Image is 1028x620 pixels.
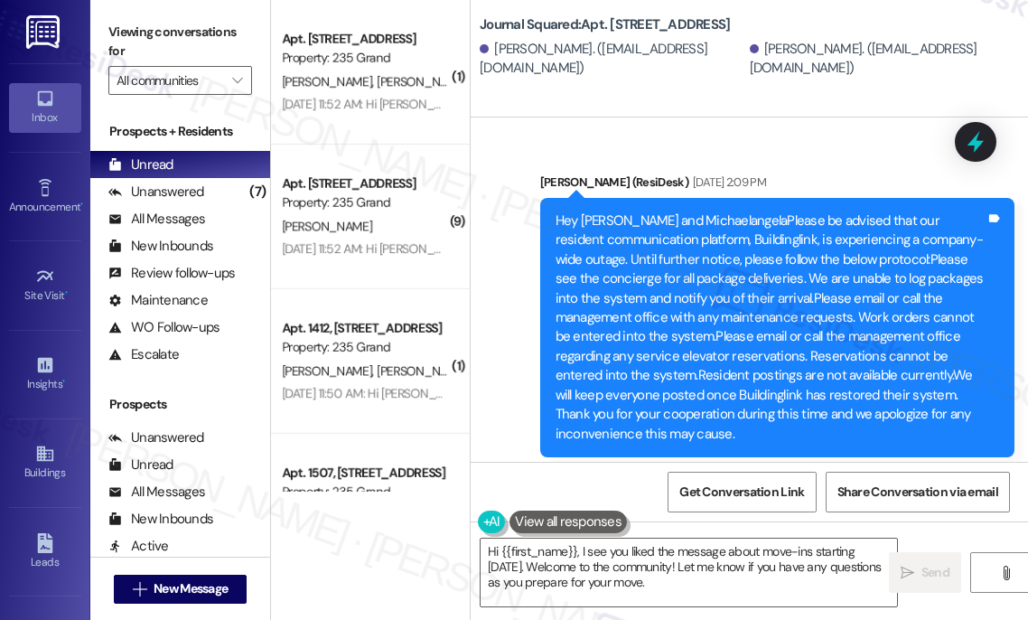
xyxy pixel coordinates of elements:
[282,30,449,49] div: Apt. [STREET_ADDRESS]
[90,122,270,141] div: Prospects + Residents
[282,319,449,338] div: Apt. 1412, [STREET_ADDRESS]
[108,345,179,364] div: Escalate
[480,15,730,34] b: Journal Squared: Apt. [STREET_ADDRESS]
[9,83,81,132] a: Inbox
[108,428,204,447] div: Unanswered
[837,483,998,502] span: Share Conversation via email
[480,40,745,79] div: [PERSON_NAME]. ([EMAIL_ADDRESS][DOMAIN_NAME])
[921,563,949,582] span: Send
[481,539,897,606] textarea: Hi {{first_name}}, I see you liked the message about move-ins starting [DATE]. Welcome to the com...
[62,375,65,388] span: •
[245,178,270,206] div: (7)
[114,575,248,604] button: New Message
[540,457,1014,484] div: Tagged as:
[154,579,228,598] span: New Message
[108,510,213,529] div: New Inbounds
[9,528,81,577] a: Leads
[9,350,81,399] a: Insights •
[750,40,1015,79] div: [PERSON_NAME]. ([EMAIL_ADDRESS][DOMAIN_NAME])
[668,472,816,512] button: Get Conversation Link
[688,173,766,192] div: [DATE] 2:09 PM
[556,211,986,444] div: Hey [PERSON_NAME] and MichaelangelaPlease be advised that our resident communication platform, Bu...
[108,237,213,256] div: New Inbounds
[889,552,961,593] button: Send
[999,566,1013,580] i: 
[9,438,81,487] a: Buildings
[282,174,449,193] div: Apt. [STREET_ADDRESS]
[378,73,468,89] span: [PERSON_NAME]
[108,456,173,474] div: Unread
[108,264,235,283] div: Review follow-ups
[108,18,252,66] label: Viewing conversations for
[282,193,449,212] div: Property: 235 Grand
[65,287,68,299] span: •
[378,362,468,379] span: [PERSON_NAME]
[108,483,205,502] div: All Messages
[282,49,449,68] div: Property: 235 Grand
[9,261,81,310] a: Site Visit •
[117,66,223,95] input: All communities
[901,566,914,580] i: 
[826,472,1010,512] button: Share Conversation via email
[90,395,270,414] div: Prospects
[108,155,173,174] div: Unread
[282,218,372,234] span: [PERSON_NAME]
[108,537,169,556] div: Active
[282,362,378,379] span: [PERSON_NAME]
[133,582,146,597] i: 
[108,318,220,337] div: WO Follow-ups
[540,173,1014,198] div: [PERSON_NAME] (ResiDesk)
[108,291,208,310] div: Maintenance
[282,464,449,483] div: Apt. 1507, [STREET_ADDRESS]
[282,483,449,502] div: Property: 235 Grand
[108,210,205,229] div: All Messages
[679,483,804,502] span: Get Conversation Link
[282,338,449,357] div: Property: 235 Grand
[232,73,242,88] i: 
[282,73,378,89] span: [PERSON_NAME]
[108,183,204,202] div: Unanswered
[80,198,83,211] span: •
[26,15,63,49] img: ResiDesk Logo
